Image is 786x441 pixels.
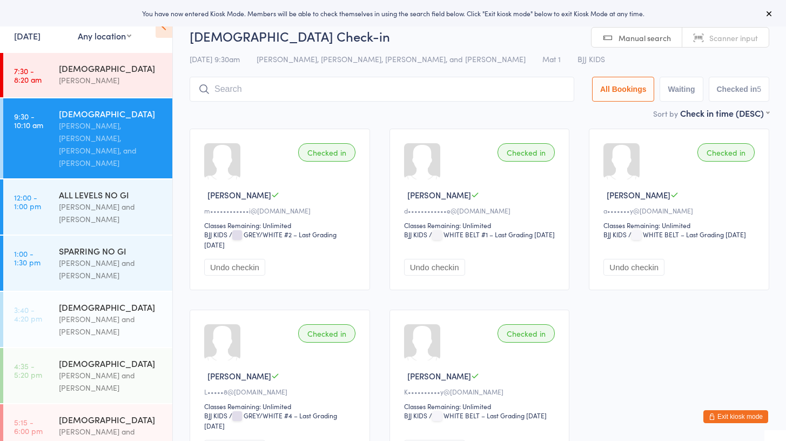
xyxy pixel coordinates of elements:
div: BJJ KIDS [204,230,227,239]
a: 3:40 -4:20 pm[DEMOGRAPHIC_DATA][PERSON_NAME] and [PERSON_NAME] [3,292,172,347]
time: 4:35 - 5:20 pm [14,362,42,379]
time: 9:30 - 10:10 am [14,112,43,129]
span: / GREY/WHITE #4 – Last Grading [DATE] [204,411,337,430]
div: Any location [78,30,131,42]
div: 5 [757,85,761,93]
span: [PERSON_NAME] [407,189,471,201]
h2: [DEMOGRAPHIC_DATA] Check-in [190,27,769,45]
div: [PERSON_NAME] and [PERSON_NAME] [59,201,163,225]
span: [PERSON_NAME] [607,189,670,201]
div: Classes Remaining: Unlimited [404,402,559,411]
div: [PERSON_NAME] and [PERSON_NAME] [59,313,163,338]
div: You have now entered Kiosk Mode. Members will be able to check themselves in using the search fie... [17,9,769,18]
div: [PERSON_NAME] [59,74,163,86]
button: Undo checkin [204,259,265,276]
div: Checked in [298,324,355,343]
a: [DATE] [14,30,41,42]
label: Sort by [653,108,678,119]
a: 9:30 -10:10 am[DEMOGRAPHIC_DATA][PERSON_NAME], [PERSON_NAME], [PERSON_NAME], and [PERSON_NAME] [3,98,172,178]
div: ALL LEVELS NO GI [59,189,163,201]
a: 4:35 -5:20 pm[DEMOGRAPHIC_DATA][PERSON_NAME] and [PERSON_NAME] [3,348,172,403]
div: [DEMOGRAPHIC_DATA] [59,108,163,119]
span: [PERSON_NAME] [407,370,471,382]
div: [DEMOGRAPHIC_DATA] [59,62,163,74]
span: [PERSON_NAME], [PERSON_NAME], [PERSON_NAME], and [PERSON_NAME] [257,54,526,64]
div: [DEMOGRAPHIC_DATA] [59,413,163,425]
div: [PERSON_NAME] and [PERSON_NAME] [59,369,163,394]
div: Classes Remaining: Unlimited [204,402,359,411]
a: 12:00 -1:00 pmALL LEVELS NO GI[PERSON_NAME] and [PERSON_NAME] [3,179,172,235]
input: Search [190,77,574,102]
button: Undo checkin [404,259,465,276]
span: / WHITE BELT – Last Grading [DATE] [429,411,547,420]
div: Checked in [697,143,755,162]
div: [PERSON_NAME], [PERSON_NAME], [PERSON_NAME], and [PERSON_NAME] [59,119,163,169]
span: Mat 1 [542,54,561,64]
div: Classes Remaining: Unlimited [404,220,559,230]
span: [PERSON_NAME] [207,189,271,201]
button: Checked in5 [709,77,770,102]
button: Waiting [660,77,703,102]
time: 3:40 - 4:20 pm [14,305,42,323]
div: Checked in [498,324,555,343]
a: 1:00 -1:30 pmSPARRING NO GI[PERSON_NAME] and [PERSON_NAME] [3,236,172,291]
span: / GREY/WHITE #2 – Last Grading [DATE] [204,230,337,249]
span: Manual search [619,32,671,43]
div: [DEMOGRAPHIC_DATA] [59,357,163,369]
div: Classes Remaining: Unlimited [603,220,758,230]
a: 7:30 -8:20 am[DEMOGRAPHIC_DATA][PERSON_NAME] [3,53,172,97]
div: SPARRING NO GI [59,245,163,257]
span: Scanner input [709,32,758,43]
time: 7:30 - 8:20 am [14,66,42,84]
span: BJJ KIDS [577,54,605,64]
span: [DATE] 9:30am [190,54,240,64]
div: K••••••••••y@[DOMAIN_NAME] [404,387,559,396]
time: 1:00 - 1:30 pm [14,249,41,266]
time: 5:15 - 6:00 pm [14,418,43,435]
button: Undo checkin [603,259,664,276]
div: d••••••••••••e@[DOMAIN_NAME] [404,206,559,215]
span: [PERSON_NAME] [207,370,271,382]
div: BJJ KIDS [404,411,427,420]
div: BJJ KIDS [404,230,427,239]
button: All Bookings [592,77,655,102]
div: L•••••8@[DOMAIN_NAME] [204,387,359,396]
div: [DEMOGRAPHIC_DATA] [59,301,163,313]
span: / WHITE BELT – Last Grading [DATE] [628,230,746,239]
div: a•••••••y@[DOMAIN_NAME] [603,206,758,215]
div: Checked in [498,143,555,162]
time: 12:00 - 1:00 pm [14,193,41,210]
div: m••••••••••••i@[DOMAIN_NAME] [204,206,359,215]
div: Check in time (DESC) [680,107,769,119]
div: Classes Remaining: Unlimited [204,220,359,230]
div: BJJ KIDS [603,230,627,239]
div: Checked in [298,143,355,162]
button: Exit kiosk mode [703,410,768,423]
div: BJJ KIDS [204,411,227,420]
div: [PERSON_NAME] and [PERSON_NAME] [59,257,163,282]
span: / WHITE BELT #1 – Last Grading [DATE] [429,230,555,239]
